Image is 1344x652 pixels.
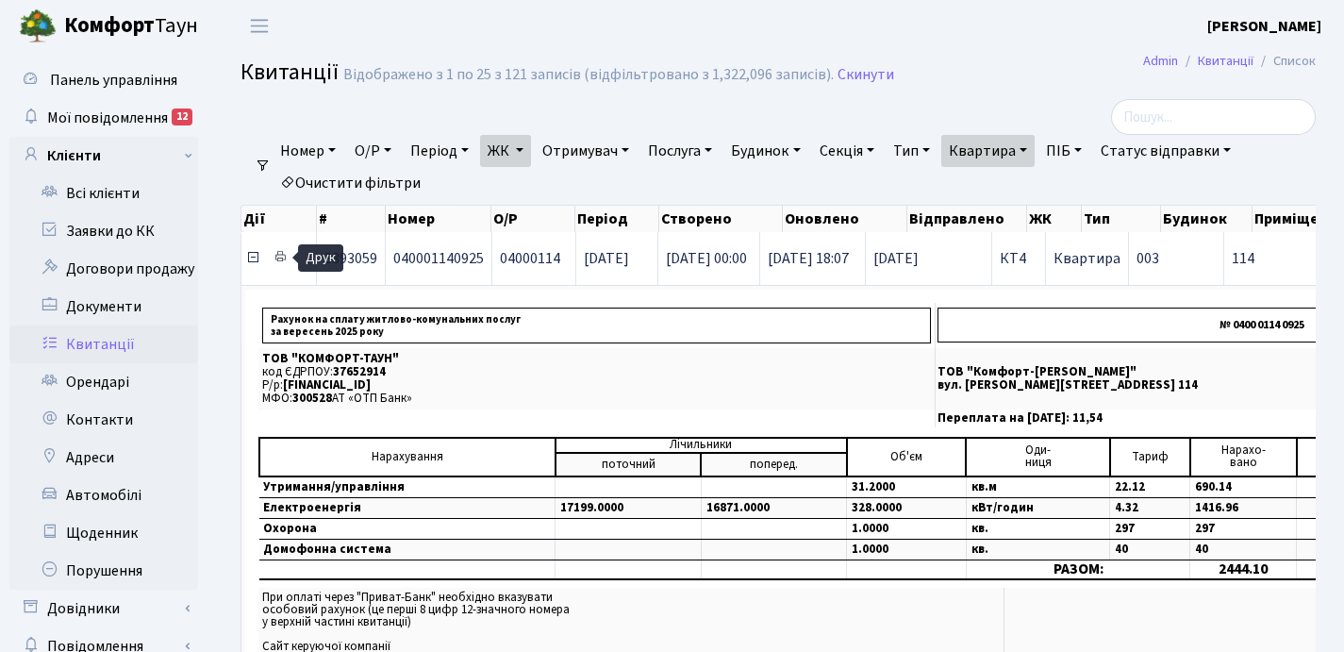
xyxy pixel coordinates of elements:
td: 690.14 [1190,476,1297,498]
td: Об'єм [847,438,967,476]
td: Оди- ниця [966,438,1109,476]
a: Будинок [723,135,807,167]
div: 12 [172,109,192,125]
a: Квартира [941,135,1035,167]
button: Переключити навігацію [236,10,283,42]
li: Список [1253,51,1316,72]
a: Контакти [9,401,198,439]
p: ТОВ "КОМФОРТ-ТАУН" [262,353,931,365]
td: поперед. [701,453,846,476]
span: 3393059 [324,248,377,269]
a: Документи [9,288,198,326]
input: Пошук... [1111,99,1316,135]
td: Електроенергія [259,497,556,518]
td: Тариф [1110,438,1190,476]
th: Відправлено [907,206,1028,232]
td: кв. [966,539,1109,560]
span: [DATE] 18:07 [768,248,849,269]
a: Квитанції [9,326,198,363]
a: Послуга [640,135,720,167]
th: Тип [1082,206,1161,232]
td: кв.м [966,476,1109,498]
a: Статус відправки [1093,135,1238,167]
span: Квитанції [241,56,339,89]
a: Договори продажу [9,250,198,288]
span: Мої повідомлення [47,108,168,128]
span: 37652914 [333,363,386,380]
td: 22.12 [1110,476,1190,498]
a: Отримувач [535,135,637,167]
th: Будинок [1161,206,1252,232]
th: Номер [386,206,491,232]
a: О/Р [347,135,399,167]
div: Друк [298,244,343,272]
a: Період [403,135,476,167]
a: Автомобілі [9,476,198,514]
th: ЖК [1027,206,1082,232]
a: Всі клієнти [9,175,198,212]
p: код ЄДРПОУ: [262,366,931,378]
span: 04000114 [500,248,560,269]
td: 1416.96 [1190,497,1297,518]
span: Таун [64,10,198,42]
a: Скинути [838,66,894,84]
span: 003 [1137,248,1159,269]
th: Період [575,206,659,232]
td: 2444.10 [1190,560,1297,579]
td: 328.0000 [847,497,967,518]
a: ПІБ [1038,135,1089,167]
th: Створено [659,206,784,232]
span: 040001140925 [393,248,484,269]
td: Лічильники [556,438,847,453]
th: О/Р [491,206,575,232]
td: Нарахо- вано [1190,438,1297,476]
td: 1.0000 [847,518,967,539]
th: # [317,206,386,232]
img: logo.png [19,8,57,45]
td: Домофонна система [259,539,556,560]
td: РАЗОМ: [966,560,1190,579]
td: кв. [966,518,1109,539]
td: Нарахування [259,438,556,476]
a: Квитанції [1198,51,1253,71]
span: 300528 [292,390,332,407]
td: 4.32 [1110,497,1190,518]
a: Довідники [9,590,198,627]
span: [DATE] [584,248,629,269]
td: Утримання/управління [259,476,556,498]
td: 40 [1110,539,1190,560]
a: Заявки до КК [9,212,198,250]
th: Дії [241,206,317,232]
span: [FINANCIAL_ID] [283,376,371,393]
b: Комфорт [64,10,155,41]
a: Адреси [9,439,198,476]
td: 297 [1190,518,1297,539]
th: Оновлено [783,206,907,232]
span: [DATE] 00:00 [666,248,747,269]
a: Мої повідомлення12 [9,99,198,137]
a: Admin [1143,51,1178,71]
td: 297 [1110,518,1190,539]
td: 31.2000 [847,476,967,498]
p: МФО: АТ «ОТП Банк» [262,393,931,405]
span: КТ4 [1000,251,1037,266]
td: 16871.0000 [701,497,846,518]
a: Орендарі [9,363,198,401]
a: [PERSON_NAME] [1207,15,1321,38]
a: Секція [812,135,882,167]
p: Р/р: [262,379,931,392]
a: Тип [886,135,937,167]
td: кВт/годин [966,497,1109,518]
span: 114 [1232,251,1338,266]
td: Охорона [259,518,556,539]
a: Номер [273,135,343,167]
nav: breadcrumb [1115,42,1344,81]
span: Панель управління [50,70,177,91]
td: 17199.0000 [556,497,701,518]
a: Очистити фільтри [273,167,428,199]
span: Квартира [1054,248,1120,269]
a: Порушення [9,552,198,590]
a: Клієнти [9,137,198,175]
td: 40 [1190,539,1297,560]
div: Відображено з 1 по 25 з 121 записів (відфільтровано з 1,322,096 записів). [343,66,834,84]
